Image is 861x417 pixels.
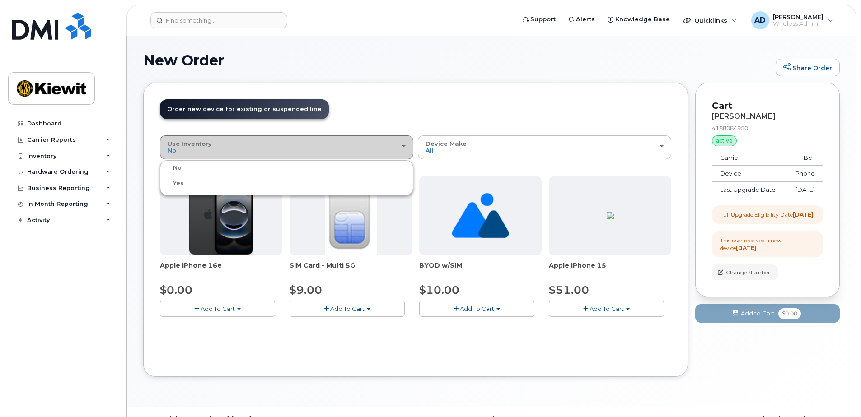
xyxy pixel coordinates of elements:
img: no_image_found-2caef05468ed5679b831cfe6fc140e25e0c280774317ffc20a367ab7fd17291e.png [452,176,509,255]
span: Add To Cart [201,305,235,312]
td: Device [712,166,785,182]
button: Add To Cart [160,301,275,316]
iframe: Messenger Launcher [822,378,854,410]
label: No [162,162,182,173]
span: No [168,147,176,154]
button: Add To Cart [549,301,664,316]
span: $51.00 [549,283,589,297]
div: [PERSON_NAME] [712,112,823,120]
span: Add To Cart [330,305,365,312]
img: 96FE4D95-2934-46F2-B57A-6FE1B9896579.png [607,212,614,219]
div: This user received a new device [720,236,815,252]
img: 00D627D4-43E9-49B7-A367-2C99342E128C.jpg [325,176,376,255]
span: Add To Cart [590,305,624,312]
td: iPhone [785,166,823,182]
button: Device Make All [418,135,671,159]
div: SIM Card - Multi 5G [290,261,412,279]
div: Apple iPhone 16e [160,261,282,279]
td: Carrier [712,150,785,166]
span: $10.00 [419,283,459,297]
span: All [426,147,434,154]
button: Add to Cart $0.00 [695,304,840,323]
p: Cart [712,99,823,112]
span: Order new device for existing or suspended line [167,106,322,112]
td: Bell [785,150,823,166]
h1: New Order [143,52,771,68]
label: Yes [162,178,184,189]
div: BYOD w/SIM [419,261,542,279]
span: Use Inventory [168,140,212,147]
td: [DATE] [785,182,823,198]
span: $0.00 [160,283,192,297]
button: Add To Cart [290,301,405,316]
button: Add To Cart [419,301,534,316]
div: active [712,135,737,146]
strong: [DATE] [793,211,814,218]
span: Add to Cart [741,309,775,318]
td: Last Upgrade Date [712,182,785,198]
span: $9.00 [290,283,322,297]
button: Use Inventory No [160,135,413,159]
div: 4188084950 [712,124,823,132]
span: $0.00 [778,308,801,319]
span: Change Number [726,269,770,277]
span: Device Make [426,140,467,147]
button: Change Number [712,264,778,280]
div: Apple iPhone 15 [549,261,671,279]
a: Share Order [776,59,840,77]
strong: [DATE] [736,245,757,251]
span: Add To Cart [460,305,494,312]
img: iPhone_16e_pic.PNG [189,176,253,255]
div: Full Upgrade Eligibility Date [720,211,814,218]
